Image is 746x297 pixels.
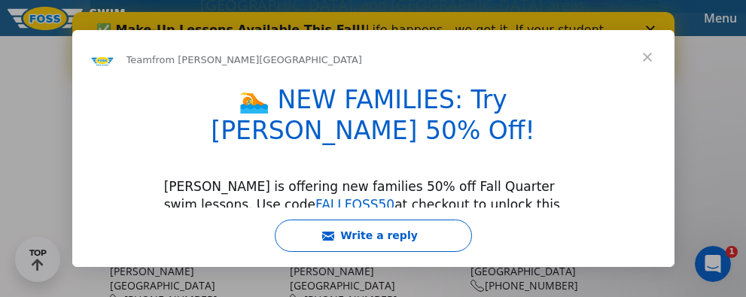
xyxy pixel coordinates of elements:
img: Profile image for Team [90,48,114,72]
div: Close [574,14,589,23]
b: ✅ Make-Up Lessons Available This Fall! [24,11,294,25]
div: Life happens—we get it. If your student has to miss a lesson this Fall Quarter, you can reschedul... [24,11,554,71]
span: from [PERSON_NAME][GEOGRAPHIC_DATA] [152,54,362,65]
span: Close [620,30,674,84]
button: Write a reply [275,220,472,252]
span: Team [126,54,152,65]
div: [PERSON_NAME] is offering new families 50% off Fall Quarter swim lessons. Use code at checkout to... [164,178,583,250]
a: FALLFOSS50 [315,197,394,212]
h1: 🏊 NEW FAMILIES: Try [PERSON_NAME] 50% Off! [164,85,583,156]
